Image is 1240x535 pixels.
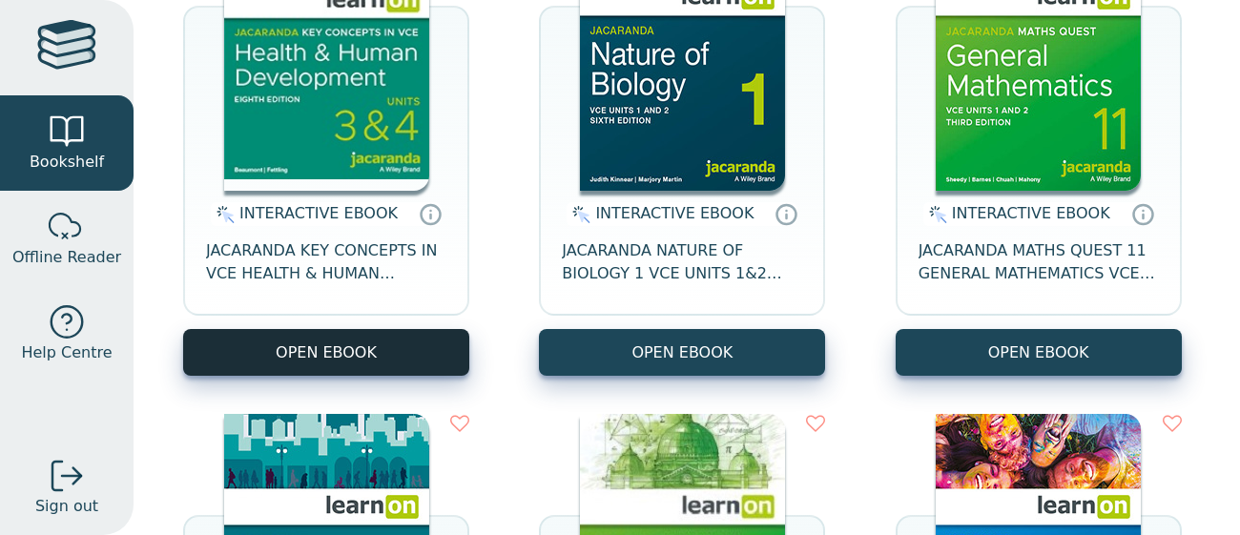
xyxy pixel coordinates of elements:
[952,204,1110,222] span: INTERACTIVE EBOOK
[419,202,442,225] a: Interactive eBooks are accessed online via the publisher’s portal. They contain interactive resou...
[539,329,825,376] button: OPEN EBOOK
[30,151,104,174] span: Bookshelf
[1131,202,1154,225] a: Interactive eBooks are accessed online via the publisher’s portal. They contain interactive resou...
[562,239,802,285] span: JACARANDA NATURE OF BIOLOGY 1 VCE UNITS 1&2 LEARNON 6E (INCL STUDYON) EBOOK
[211,203,235,226] img: interactive.svg
[183,329,469,376] button: OPEN EBOOK
[35,495,98,518] span: Sign out
[206,239,446,285] span: JACARANDA KEY CONCEPTS IN VCE HEALTH & HUMAN DEVELOPMENT UNITS 3&4 LEARNON EBOOK 8E
[775,202,797,225] a: Interactive eBooks are accessed online via the publisher’s portal. They contain interactive resou...
[595,204,754,222] span: INTERACTIVE EBOOK
[21,341,112,364] span: Help Centre
[567,203,590,226] img: interactive.svg
[923,203,947,226] img: interactive.svg
[896,329,1182,376] button: OPEN EBOOK
[12,246,121,269] span: Offline Reader
[239,204,398,222] span: INTERACTIVE EBOOK
[919,239,1159,285] span: JACARANDA MATHS QUEST 11 GENERAL MATHEMATICS VCE UNITS 1&2 3E LEARNON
